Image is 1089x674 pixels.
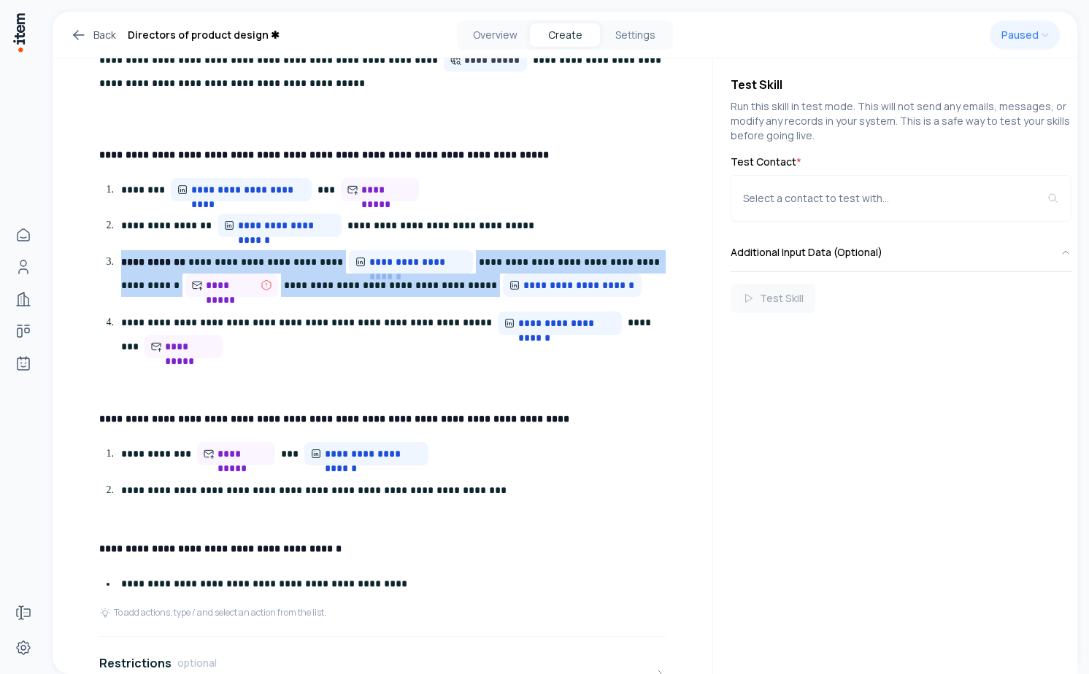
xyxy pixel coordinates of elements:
p: Run this skill in test mode. This will not send any emails, messages, or modify any records in yo... [731,99,1071,143]
div: Select a contact to test with... [743,191,1047,206]
div: To add actions, type / and select an action from the list. [99,607,326,619]
button: Settings [600,23,670,47]
h1: Directors of product design ✱ [128,26,280,44]
button: Additional Input Data (Optional) [731,233,1071,271]
a: Forms [9,598,38,627]
h4: Test Skill [731,76,1071,93]
a: Contacts [9,252,38,282]
a: deals [9,317,38,346]
img: Item Brain Logo [12,12,26,53]
h4: Restrictions [99,654,172,672]
a: Back [70,26,116,44]
a: Companies [9,284,38,314]
label: Test Contact [731,155,1071,169]
a: Agents [9,349,38,378]
button: Overview [460,23,530,47]
button: Create [530,23,600,47]
a: Settings [9,633,38,662]
span: optional [177,656,217,670]
a: Home [9,220,38,249]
